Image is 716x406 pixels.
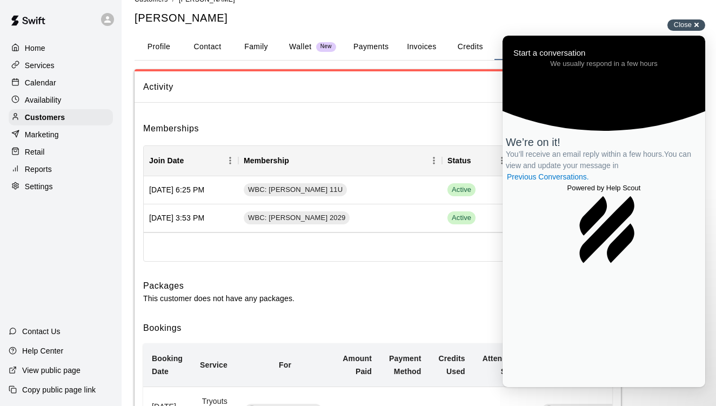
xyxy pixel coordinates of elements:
[22,326,61,337] p: Contact Us
[135,11,703,25] h5: [PERSON_NAME]
[22,365,81,376] p: View public page
[25,95,62,105] p: Availability
[9,75,113,91] a: Calendar
[22,384,96,395] p: Copy public page link
[9,178,113,195] a: Settings
[447,213,476,223] span: Active
[446,34,494,60] button: Credits
[316,43,336,50] span: New
[543,34,595,60] button: Marketing
[25,147,45,157] p: Retail
[25,164,52,175] p: Reports
[471,153,486,168] button: Sort
[289,41,312,52] p: Wallet
[494,152,510,169] button: Menu
[674,21,692,29] span: Close
[244,145,289,176] div: Membership
[494,34,543,60] button: Activity
[25,112,65,123] p: Customers
[667,19,705,31] button: Close
[183,34,232,60] button: Contact
[135,34,703,60] div: basic tabs example
[152,354,183,376] b: Booking Date
[447,183,476,196] span: Active
[232,34,280,60] button: Family
[9,109,113,125] a: Customers
[426,152,442,169] button: Menu
[143,279,295,293] h6: Packages
[389,354,421,376] b: Payment Method
[244,185,347,195] span: WBC: [PERSON_NAME] 11U
[9,57,113,74] a: Services
[345,34,397,60] button: Payments
[149,145,184,176] div: Join Date
[144,145,238,176] div: Join Date
[9,127,113,143] a: Marketing
[483,354,525,376] b: Attendance Status
[447,185,476,195] span: Active
[238,145,442,176] div: Membership
[9,144,113,160] a: Retail
[25,77,56,88] p: Calendar
[279,361,291,369] b: For
[9,40,113,56] a: Home
[25,181,53,192] p: Settings
[143,293,295,304] p: This customer does not have any packages.
[442,145,510,176] div: Status
[25,129,59,140] p: Marketing
[439,354,465,376] b: Credits Used
[503,36,705,387] iframe: Help Scout Beacon - Live Chat, Contact Form, and Knowledge Base
[244,213,350,223] span: WBC: [PERSON_NAME] 2029
[144,176,238,204] div: [DATE] 6:25 PM
[397,34,446,60] button: Invoices
[244,211,353,224] a: WBC: Allen 2029
[135,34,183,60] button: Profile
[144,204,238,232] div: [DATE] 3:53 PM
[289,153,304,168] button: Sort
[244,183,351,196] a: WBC: Curtis 11U
[9,161,113,177] a: Reports
[22,345,63,356] p: Help Center
[143,321,612,335] h6: Bookings
[222,152,238,169] button: Menu
[184,153,199,168] button: Sort
[143,122,199,136] h6: Memberships
[25,60,55,71] p: Services
[9,92,113,108] a: Availability
[447,211,476,224] span: Active
[447,145,471,176] div: Status
[343,354,372,376] b: Amount Paid
[200,361,227,369] b: Service
[25,43,45,54] p: Home
[143,80,612,94] span: Activity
